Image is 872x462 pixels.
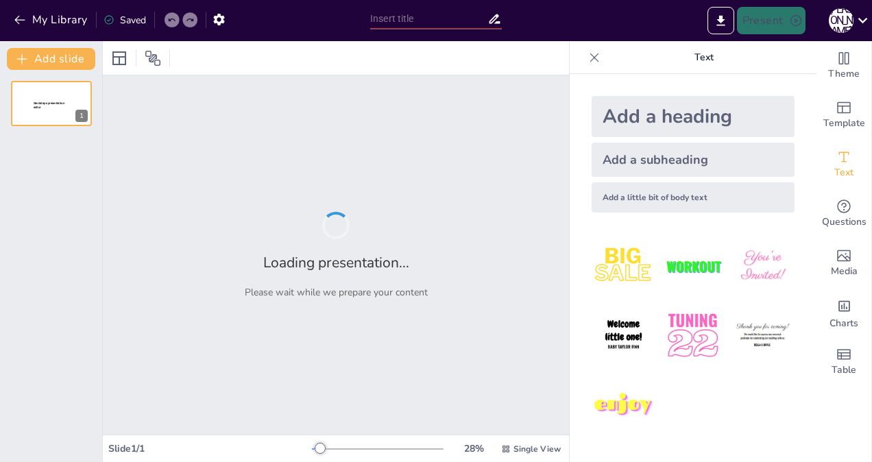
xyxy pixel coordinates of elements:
div: Get real-time input from your audience [816,189,871,239]
span: Media [831,264,858,279]
button: [PERSON_NAME] [829,7,853,34]
div: Add a subheading [592,143,795,177]
div: [PERSON_NAME] [829,8,853,33]
img: 7.jpeg [592,374,655,437]
div: Saved [104,14,146,27]
div: Add images, graphics, shapes or video [816,239,871,288]
span: Text [834,165,853,180]
div: Change the overall theme [816,41,871,90]
button: My Library [10,9,93,31]
div: 1 [75,110,88,122]
span: Questions [822,215,867,230]
div: Add charts and graphs [816,288,871,337]
span: Table [832,363,856,378]
span: Theme [828,66,860,82]
h2: Loading presentation... [263,253,409,272]
div: Add a heading [592,96,795,137]
span: Sendsteps presentation editor [34,101,64,109]
div: 28 % [457,442,490,455]
img: 6.jpeg [731,304,795,367]
img: 3.jpeg [731,234,795,298]
div: Layout [108,47,130,69]
img: 2.jpeg [661,234,725,298]
img: 1.jpeg [592,234,655,298]
button: Present [737,7,806,34]
button: Add slide [7,48,95,70]
span: Charts [829,316,858,331]
div: Add a little bit of body text [592,182,795,212]
span: Single View [513,443,561,454]
div: Slide 1 / 1 [108,442,312,455]
button: Export to PowerPoint [707,7,734,34]
div: 1 [11,81,92,126]
div: Add a table [816,337,871,387]
div: Add ready made slides [816,90,871,140]
img: 4.jpeg [592,304,655,367]
input: Insert title [370,9,487,29]
p: Please wait while we prepare your content [245,286,428,299]
p: Text [605,41,803,74]
span: Template [823,116,865,131]
span: Position [145,50,161,66]
img: 5.jpeg [661,304,725,367]
div: Add text boxes [816,140,871,189]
